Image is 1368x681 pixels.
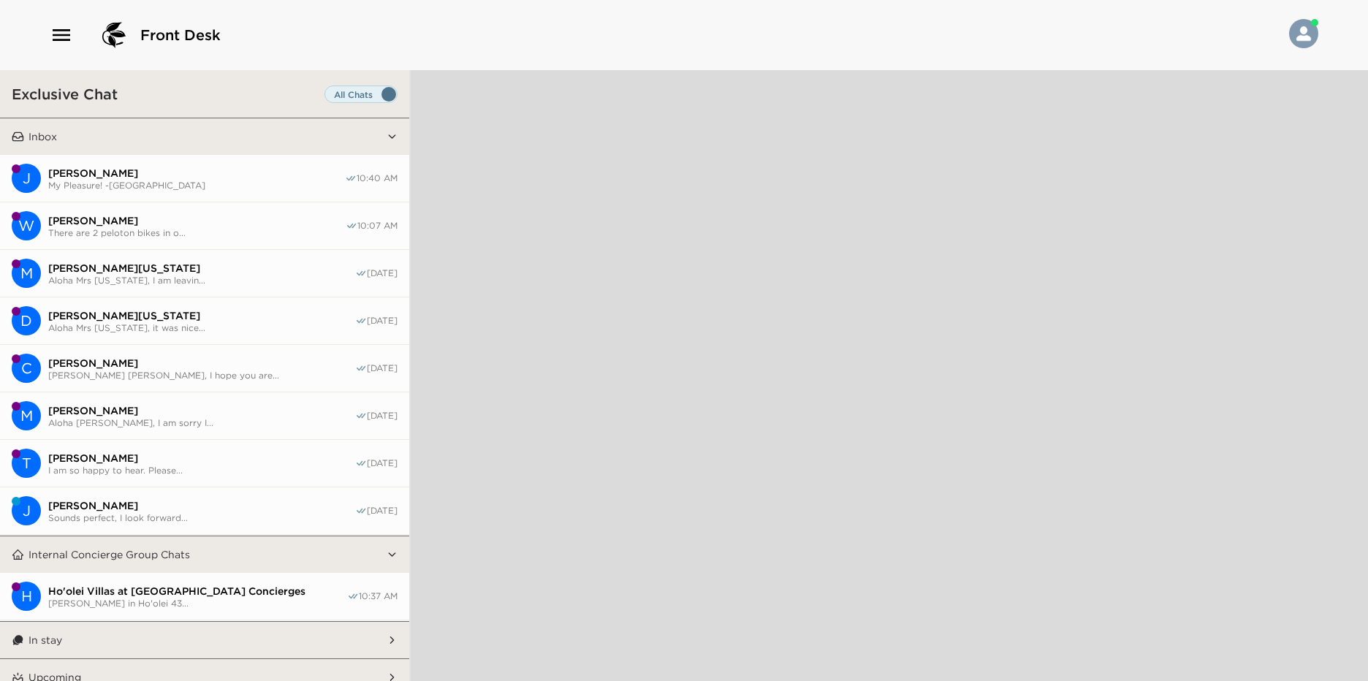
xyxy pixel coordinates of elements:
div: M [12,259,41,288]
div: M [12,401,41,430]
div: W [12,211,41,240]
span: [PERSON_NAME] [PERSON_NAME], I hope you are... [48,370,355,381]
div: Michele Fualii [12,401,41,430]
div: Christopher Rogan [12,354,41,383]
span: Aloha [PERSON_NAME], I am sorry I... [48,417,355,428]
div: C [12,354,41,383]
span: [DATE] [367,505,398,517]
span: Aloha Mrs [US_STATE], I am leavin... [48,275,355,286]
p: In stay [28,634,62,647]
span: [PERSON_NAME][US_STATE] [48,309,355,322]
span: [PERSON_NAME] [48,167,345,180]
p: Internal Concierge Group Chats [28,548,190,561]
span: [DATE] [367,410,398,422]
span: 10:40 AM [357,172,398,184]
span: There are 2 peloton bikes in o... [48,227,346,238]
button: Internal Concierge Group Chats [24,536,387,573]
span: My Pleasure! -[GEOGRAPHIC_DATA] [48,180,345,191]
span: Ho'olei Villas at [GEOGRAPHIC_DATA] Concierges [48,585,347,598]
img: logo [96,18,132,53]
span: [PERSON_NAME] [48,404,355,417]
span: Aloha Mrs [US_STATE], it was nice... [48,322,355,333]
div: Duane Montana [12,306,41,335]
div: D [12,306,41,335]
h3: Exclusive Chat [12,85,118,103]
span: I am so happy to hear. Please... [48,465,355,476]
span: Sounds perfect, I look forward... [48,512,355,523]
div: Margaret Montana [12,259,41,288]
div: Wendy Saure [12,211,41,240]
label: Set all destinations [324,85,398,103]
div: T [12,449,41,478]
span: 10:37 AM [359,590,398,602]
span: [PERSON_NAME] [48,452,355,465]
span: [DATE] [367,362,398,374]
div: Ho'olei Villas at Grand Wailea [12,582,41,611]
button: In stay [24,622,387,658]
p: Inbox [28,130,57,143]
div: J [12,496,41,525]
span: [PERSON_NAME] [48,214,346,227]
span: [PERSON_NAME] [48,357,355,370]
span: [PERSON_NAME][US_STATE] [48,262,355,275]
span: [DATE] [367,315,398,327]
div: Jatinder Mahajan [12,164,41,193]
span: [DATE] [367,457,398,469]
span: 10:07 AM [357,220,398,232]
div: H [12,582,41,611]
span: Front Desk [140,25,221,45]
button: Inbox [24,118,387,155]
div: J [12,164,41,193]
span: [DATE] [367,267,398,279]
div: John Zaruka [12,496,41,525]
img: User [1289,19,1318,48]
div: Tracy Van Grack [12,449,41,478]
span: [PERSON_NAME] in Ho'olei 43... [48,598,347,609]
span: [PERSON_NAME] [48,499,355,512]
